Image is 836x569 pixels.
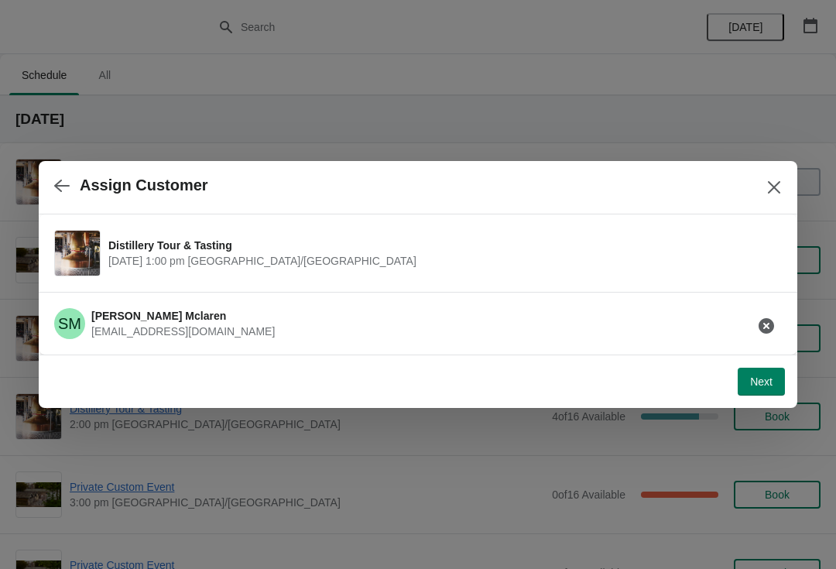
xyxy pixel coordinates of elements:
[91,310,226,322] span: [PERSON_NAME] Mclaren
[108,238,774,253] span: Distillery Tour & Tasting
[55,231,100,276] img: Distillery Tour & Tasting | | September 6 | 1:00 pm Europe/London
[54,308,85,339] span: Stewart
[750,375,773,388] span: Next
[58,315,81,332] text: SM
[91,325,275,338] span: [EMAIL_ADDRESS][DOMAIN_NAME]
[108,253,774,269] span: [DATE] 1:00 pm [GEOGRAPHIC_DATA]/[GEOGRAPHIC_DATA]
[738,368,785,396] button: Next
[760,173,788,201] button: Close
[80,177,208,194] h2: Assign Customer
